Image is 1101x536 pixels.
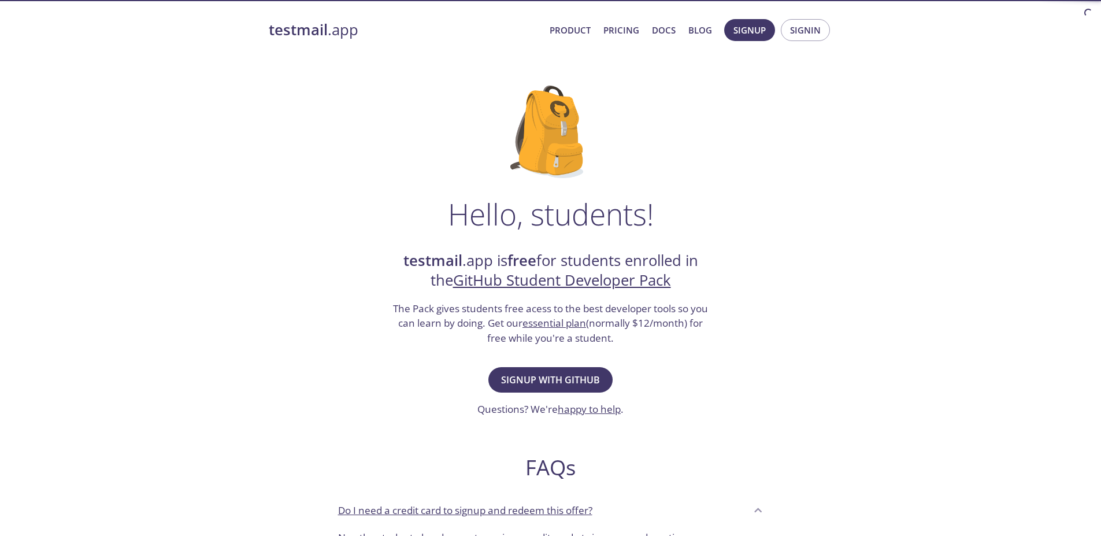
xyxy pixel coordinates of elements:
[522,316,586,330] a: essential plan
[733,23,766,38] span: Signup
[338,503,592,518] p: Do I need a credit card to signup and redeem this offer?
[448,197,654,231] h1: Hello, students!
[269,20,540,40] a: testmail.app
[790,23,821,38] span: Signin
[403,250,462,271] strong: testmail
[269,20,328,40] strong: testmail
[477,402,624,417] h3: Questions? We're .
[392,301,710,346] h3: The Pack gives students free acess to the best developer tools so you can learn by doing. Get our...
[688,23,712,38] a: Blog
[453,270,671,290] a: GitHub Student Developer Pack
[501,372,600,388] span: Signup with GitHub
[550,23,591,38] a: Product
[329,494,773,526] div: Do I need a credit card to signup and redeem this offer?
[724,19,775,41] button: Signup
[652,23,676,38] a: Docs
[510,86,591,178] img: github-student-backpack.png
[392,251,710,291] h2: .app is for students enrolled in the
[488,367,613,393] button: Signup with GitHub
[558,402,621,416] a: happy to help
[603,23,639,38] a: Pricing
[507,250,536,271] strong: free
[781,19,830,41] button: Signin
[329,454,773,480] h2: FAQs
